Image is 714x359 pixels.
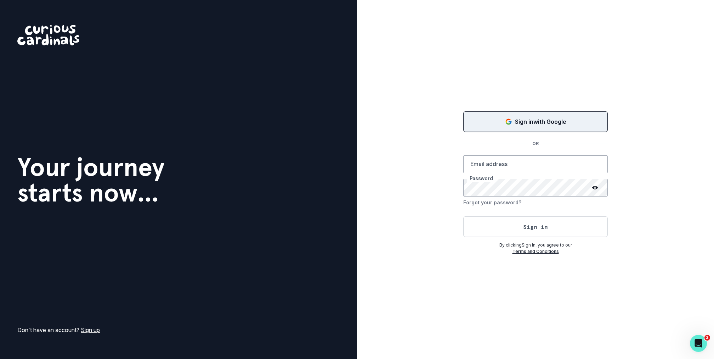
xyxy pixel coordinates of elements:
span: 2 [704,335,710,341]
h1: Your journey starts now... [17,154,165,205]
p: OR [528,140,543,147]
p: Don't have an account? [17,326,100,334]
p: Sign in with Google [515,117,566,126]
button: Sign in with Google (GSuite) [463,111,608,132]
button: Forgot your password? [463,197,521,208]
a: Sign up [81,326,100,333]
p: By clicking Sign In , you agree to our [463,242,608,248]
button: Sign in [463,216,608,237]
iframe: Intercom live chat [690,335,707,352]
img: Curious Cardinals Logo [17,25,79,45]
a: Terms and Conditions [512,249,559,254]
